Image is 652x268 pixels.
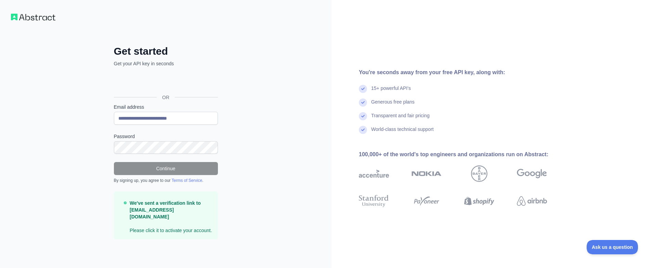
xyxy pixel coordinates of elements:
[130,200,212,234] p: Please click it to activate your account.
[464,193,494,209] img: shopify
[371,126,434,139] div: World-class technical support
[114,60,218,67] p: Get your API key in seconds
[412,193,442,209] img: payoneer
[114,104,218,110] label: Email address
[359,98,367,107] img: check mark
[110,75,220,90] iframe: Sign in with Google Button
[11,14,55,21] img: Workflow
[157,94,175,101] span: OR
[359,150,569,159] div: 100,000+ of the world's top engineers and organizations run on Abstract:
[412,165,442,182] img: nokia
[359,68,569,77] div: You're seconds away from your free API key, along with:
[114,178,218,183] div: By signing up, you agree to our .
[359,112,367,120] img: check mark
[114,162,218,175] button: Continue
[587,240,638,254] iframe: Toggle Customer Support
[359,193,389,209] img: stanford university
[471,165,487,182] img: bayer
[517,193,547,209] img: airbnb
[114,133,218,140] label: Password
[359,85,367,93] img: check mark
[114,45,218,57] h2: Get started
[130,200,201,219] strong: We've sent a verification link to [EMAIL_ADDRESS][DOMAIN_NAME]
[359,126,367,134] img: check mark
[371,85,411,98] div: 15+ powerful API's
[517,165,547,182] img: google
[371,98,415,112] div: Generous free plans
[371,112,430,126] div: Transparent and fair pricing
[359,165,389,182] img: accenture
[172,178,202,183] a: Terms of Service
